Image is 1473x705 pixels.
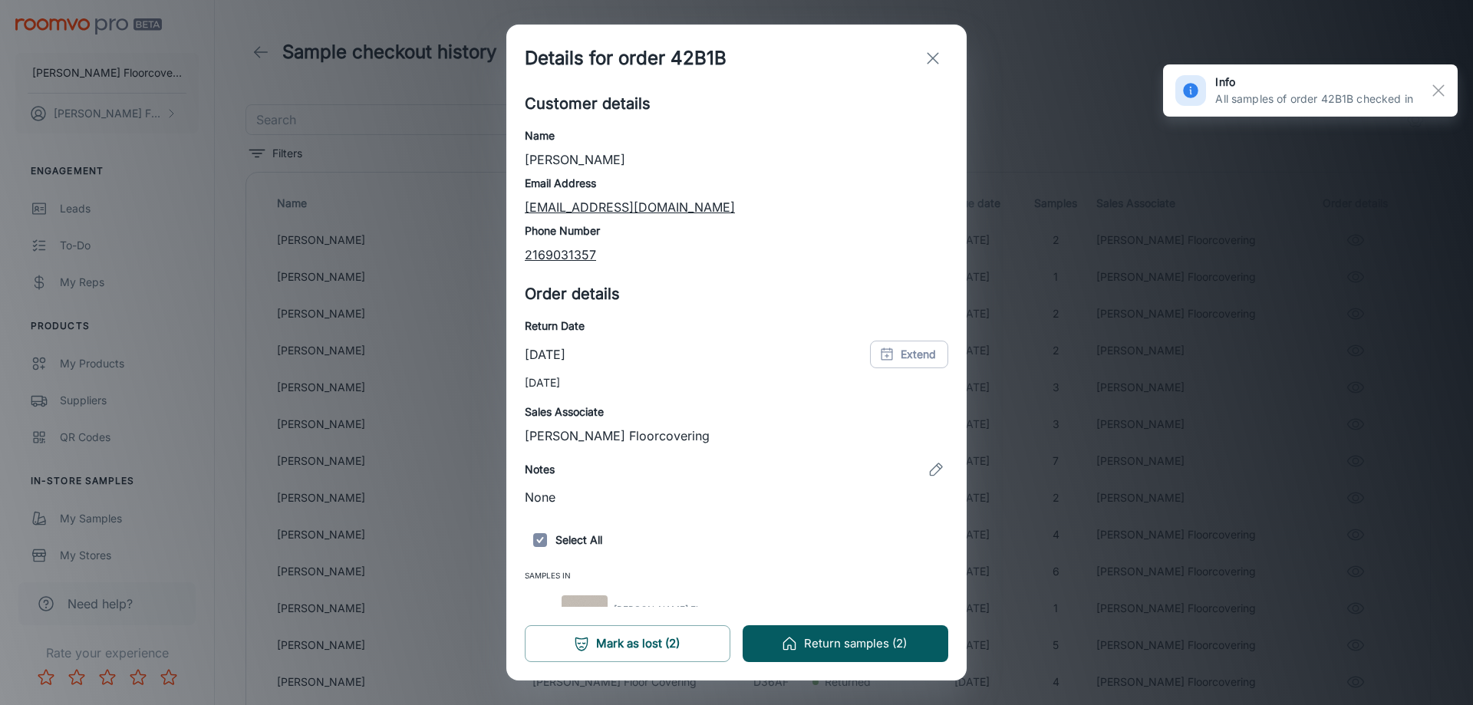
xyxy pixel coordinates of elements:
[525,150,948,169] p: [PERSON_NAME]
[1215,91,1413,107] p: All samples of order 42B1B checked in
[525,318,948,334] h6: Return Date
[525,374,948,391] p: [DATE]
[870,341,948,368] button: Extend
[525,461,555,478] h6: Notes
[525,175,948,192] h6: Email Address
[743,625,948,662] button: Return samples (2)
[525,404,948,420] h6: Sales Associate
[525,427,948,445] p: [PERSON_NAME] Floorcovering
[525,525,948,555] h6: Select All
[1215,74,1413,91] h6: info
[525,222,948,239] h6: Phone Number
[525,488,948,506] p: None
[525,345,565,364] p: [DATE]
[918,43,948,74] button: exit
[525,282,948,305] h5: Order details
[525,625,730,662] button: Mark as lost (2)
[525,44,727,72] h1: Details for order 42B1B
[525,127,948,144] h6: Name
[525,92,948,115] h5: Customer details
[525,568,948,589] span: Samples In
[562,595,608,641] img: Pure Affection S
[614,603,717,617] span: [PERSON_NAME] Floors
[525,199,735,215] a: [EMAIL_ADDRESS][DOMAIN_NAME]
[525,247,596,262] a: 2169031357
